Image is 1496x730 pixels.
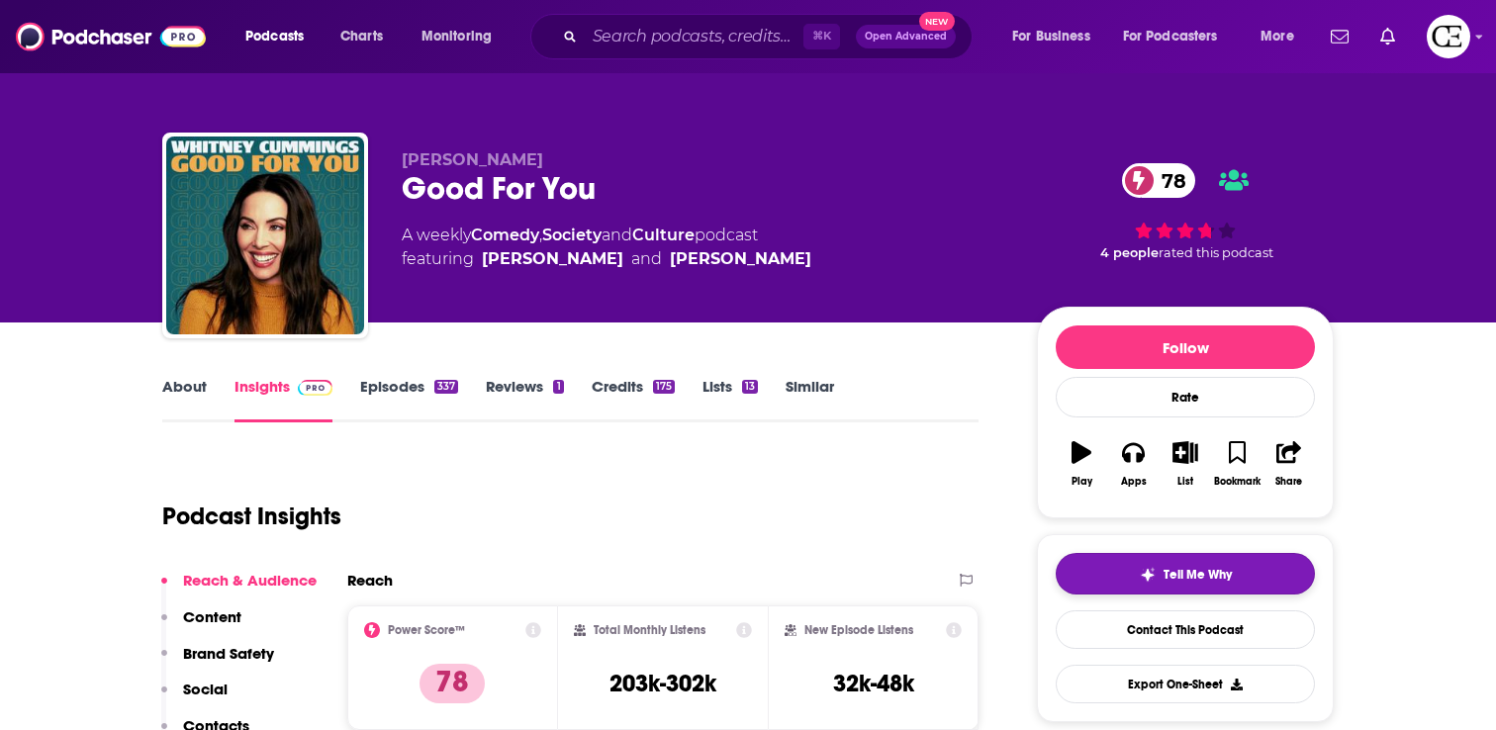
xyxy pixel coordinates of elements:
p: Brand Safety [183,644,274,663]
button: open menu [998,21,1115,52]
p: 78 [420,664,485,703]
h1: Podcast Insights [162,502,341,531]
span: 78 [1142,163,1196,198]
a: Show notifications dropdown [1372,20,1403,53]
a: Society [542,226,602,244]
span: Open Advanced [865,32,947,42]
span: , [539,226,542,244]
h2: Total Monthly Listens [594,623,705,637]
a: Reviews1 [486,377,563,422]
button: open menu [1247,21,1319,52]
a: Benton Ray [670,247,811,271]
a: Lists13 [702,377,758,422]
h2: Power Score™ [388,623,465,637]
div: Bookmark [1214,476,1261,488]
div: 175 [653,380,675,394]
button: Social [161,680,228,716]
img: tell me why sparkle [1140,567,1156,583]
img: Good For You [166,137,364,334]
button: open menu [232,21,329,52]
a: Charts [327,21,395,52]
button: Apps [1107,428,1159,500]
span: New [919,12,955,31]
img: User Profile [1427,15,1470,58]
a: Episodes337 [360,377,458,422]
a: Similar [786,377,834,422]
div: 13 [742,380,758,394]
span: 4 people [1100,245,1159,260]
button: Bookmark [1211,428,1262,500]
a: About [162,377,207,422]
h3: 203k-302k [609,669,716,698]
img: Podchaser Pro [298,380,332,396]
a: Credits175 [592,377,675,422]
a: Comedy [471,226,539,244]
span: For Business [1012,23,1090,50]
div: Apps [1121,476,1147,488]
span: rated this podcast [1159,245,1273,260]
button: Follow [1056,325,1315,369]
a: 78 [1122,163,1196,198]
div: A weekly podcast [402,224,811,271]
button: List [1160,428,1211,500]
div: Search podcasts, credits, & more... [549,14,991,59]
button: Play [1056,428,1107,500]
div: List [1177,476,1193,488]
span: and [602,226,632,244]
div: 78 4 peoplerated this podcast [1037,150,1334,273]
div: Share [1275,476,1302,488]
button: Reach & Audience [161,571,317,607]
h3: 32k-48k [833,669,914,698]
span: Monitoring [421,23,492,50]
button: open menu [408,21,517,52]
a: Culture [632,226,695,244]
h2: Reach [347,571,393,590]
div: Rate [1056,377,1315,417]
h2: New Episode Listens [804,623,913,637]
button: Share [1263,428,1315,500]
a: Show notifications dropdown [1323,20,1356,53]
span: and [631,247,662,271]
button: tell me why sparkleTell Me Why [1056,553,1315,594]
div: Play [1072,476,1092,488]
button: Export One-Sheet [1056,665,1315,703]
span: Logged in as cozyearthaudio [1427,15,1470,58]
span: Podcasts [245,23,304,50]
button: Content [161,607,241,644]
button: Open AdvancedNew [856,25,956,48]
a: InsightsPodchaser Pro [234,377,332,422]
button: Brand Safety [161,644,274,681]
div: 1 [553,380,563,394]
p: Reach & Audience [183,571,317,590]
p: Content [183,607,241,626]
input: Search podcasts, credits, & more... [585,21,803,52]
div: 337 [434,380,458,394]
a: Contact This Podcast [1056,610,1315,649]
span: For Podcasters [1123,23,1218,50]
button: open menu [1110,21,1247,52]
button: Show profile menu [1427,15,1470,58]
span: ⌘ K [803,24,840,49]
img: Podchaser - Follow, Share and Rate Podcasts [16,18,206,55]
a: Whitney Cummings [482,247,623,271]
span: [PERSON_NAME] [402,150,543,169]
span: Tell Me Why [1164,567,1232,583]
span: Charts [340,23,383,50]
p: Social [183,680,228,698]
span: More [1261,23,1294,50]
span: featuring [402,247,811,271]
